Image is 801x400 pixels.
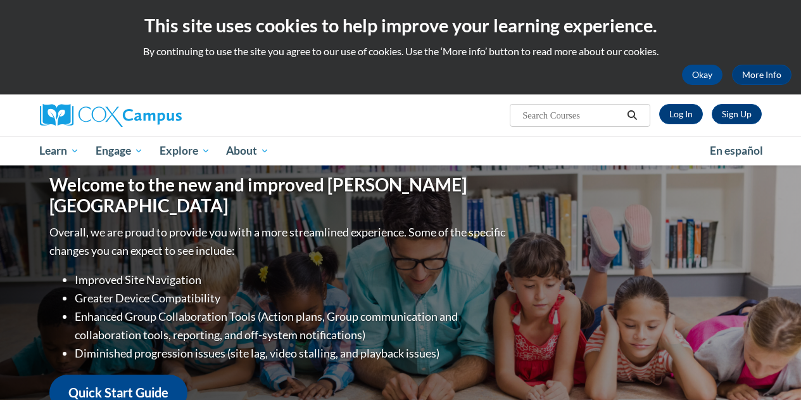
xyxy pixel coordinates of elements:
[712,104,762,124] a: Register
[9,13,792,38] h2: This site uses cookies to help improve your learning experience.
[9,44,792,58] p: By continuing to use the site you agree to our use of cookies. Use the ‘More info’ button to read...
[49,223,508,260] p: Overall, we are proud to provide you with a more streamlined experience. Some of the specific cha...
[750,349,791,390] iframe: Button to launch messaging window
[682,65,722,85] button: Okay
[659,104,703,124] a: Log In
[40,104,182,127] img: Cox Campus
[160,143,210,158] span: Explore
[662,319,687,344] iframe: Close message
[87,136,151,165] a: Engage
[732,65,792,85] a: More Info
[39,143,79,158] span: Learn
[218,136,277,165] a: About
[30,136,771,165] div: Main menu
[710,144,763,157] span: En español
[622,108,641,123] button: Search
[226,143,269,158] span: About
[32,136,88,165] a: Learn
[49,174,508,217] h1: Welcome to the new and improved [PERSON_NAME][GEOGRAPHIC_DATA]
[702,138,771,164] a: En español
[40,104,268,127] a: Cox Campus
[75,271,508,289] li: Improved Site Navigation
[75,307,508,344] li: Enhanced Group Collaboration Tools (Action plans, Group communication and collaboration tools, re...
[96,143,143,158] span: Engage
[75,289,508,307] li: Greater Device Compatibility
[151,136,218,165] a: Explore
[521,108,622,123] input: Search Courses
[75,344,508,363] li: Diminished progression issues (site lag, video stalling, and playback issues)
